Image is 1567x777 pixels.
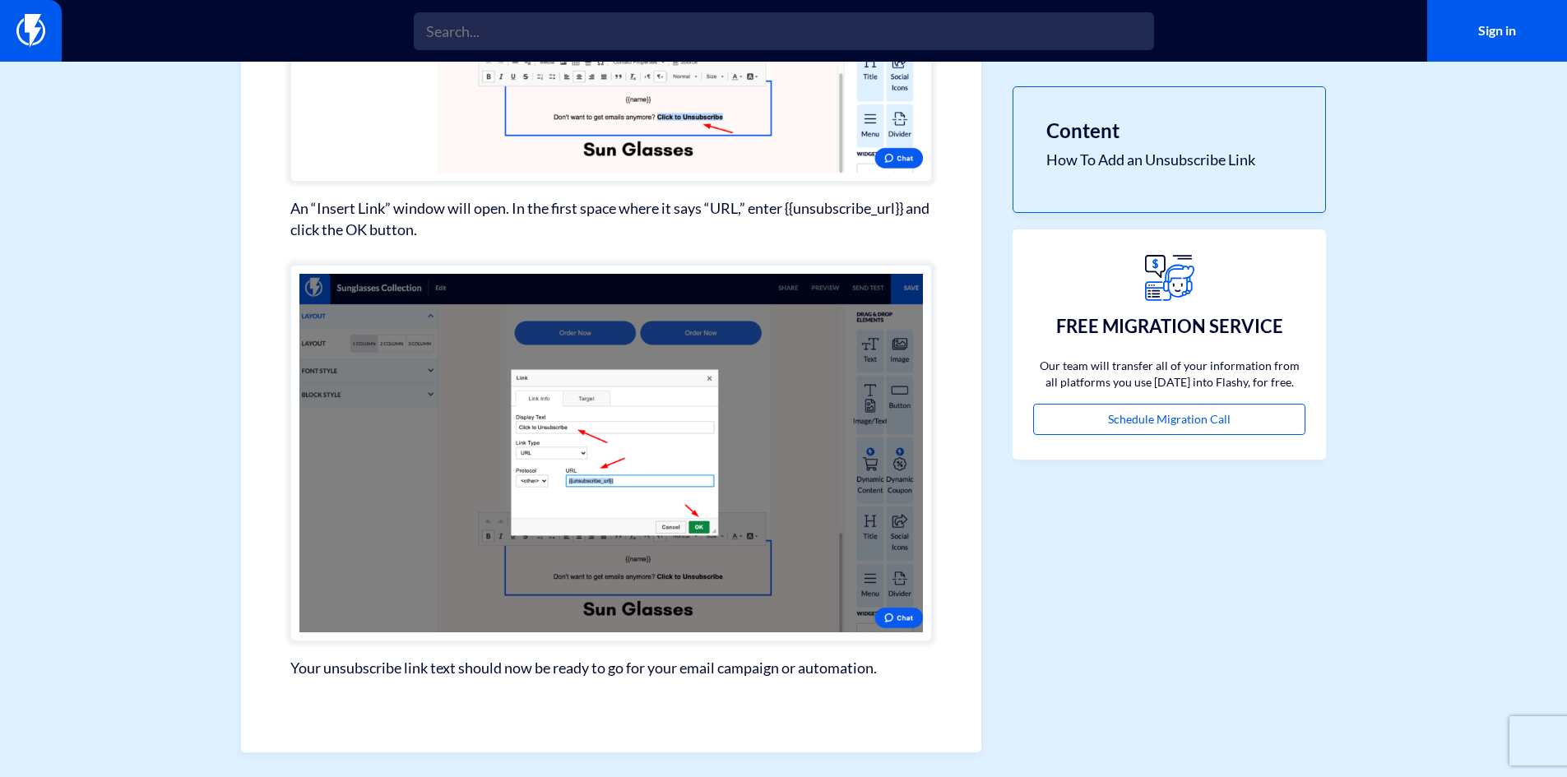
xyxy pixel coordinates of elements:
p: An “Insert Link” window will open. In the first space where it says “URL,” enter {{unsubscribe_ur... [290,198,932,240]
a: Schedule Migration Call [1033,404,1305,435]
h3: Content [1046,120,1292,141]
input: Search... [414,12,1154,50]
a: How To Add an Unsubscribe Link [1046,150,1292,171]
p: Your unsubscribe link text should now be ready to go for your email campaign or automation. [290,658,932,679]
p: Our team will transfer all of your information from all platforms you use [DATE] into Flashy, for... [1033,358,1305,391]
h3: FREE MIGRATION SERVICE [1056,317,1283,336]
